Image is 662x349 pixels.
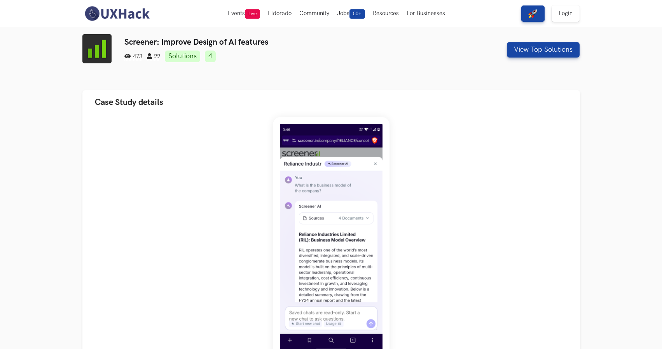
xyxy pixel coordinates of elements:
a: Login [552,5,580,22]
button: View Top Solutions [507,42,580,58]
span: Live [245,9,260,19]
span: 50+ [349,9,365,19]
a: Solutions [165,51,200,62]
span: 22 [147,53,160,60]
img: UXHack-logo.png [82,5,152,22]
span: 473 [124,53,142,60]
a: 4 [205,51,216,62]
img: rocket [528,9,538,18]
h3: Screener: Improve Design of AI features [124,37,454,47]
button: Case Study details [82,90,580,115]
span: Case Study details [95,97,163,108]
img: Screener logo [82,34,112,63]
